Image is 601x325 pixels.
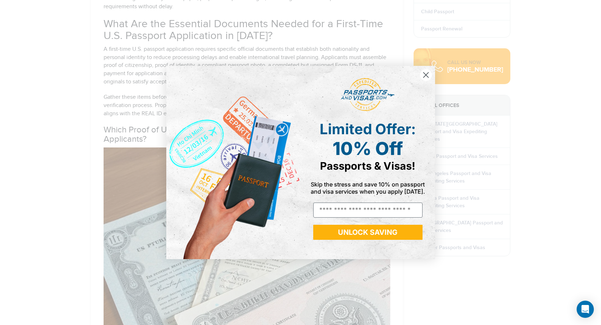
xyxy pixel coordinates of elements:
[313,225,423,240] button: UNLOCK SAVING
[333,138,403,159] span: 10% Off
[420,69,432,81] button: Close dialog
[166,66,301,259] img: de9cda0d-0715-46ca-9a25-073762a91ba7.png
[311,181,425,195] span: Skip the stress and save 10% on passport and visa services when you apply [DATE].
[320,160,415,172] span: Passports & Visas!
[341,78,395,112] img: passports and visas
[320,120,416,138] span: Limited Offer:
[577,301,594,318] div: Open Intercom Messenger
